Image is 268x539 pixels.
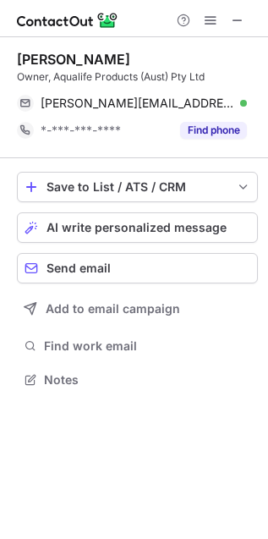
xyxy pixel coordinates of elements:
button: Add to email campaign [17,294,258,324]
button: Find work email [17,334,258,358]
button: AI write personalized message [17,212,258,243]
span: Find work email [44,338,251,354]
span: Send email [46,261,111,275]
img: ContactOut v5.3.10 [17,10,118,30]
button: save-profile-one-click [17,172,258,202]
button: Send email [17,253,258,283]
span: Add to email campaign [46,302,180,316]
div: Save to List / ATS / CRM [46,180,228,194]
span: AI write personalized message [46,221,227,234]
button: Reveal Button [180,122,247,139]
span: Notes [44,372,251,388]
span: [PERSON_NAME][EMAIL_ADDRESS][DOMAIN_NAME] [41,96,234,111]
button: Notes [17,368,258,392]
div: [PERSON_NAME] [17,51,130,68]
div: Owner, Aqualife Products (Aust) Pty Ltd [17,69,258,85]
